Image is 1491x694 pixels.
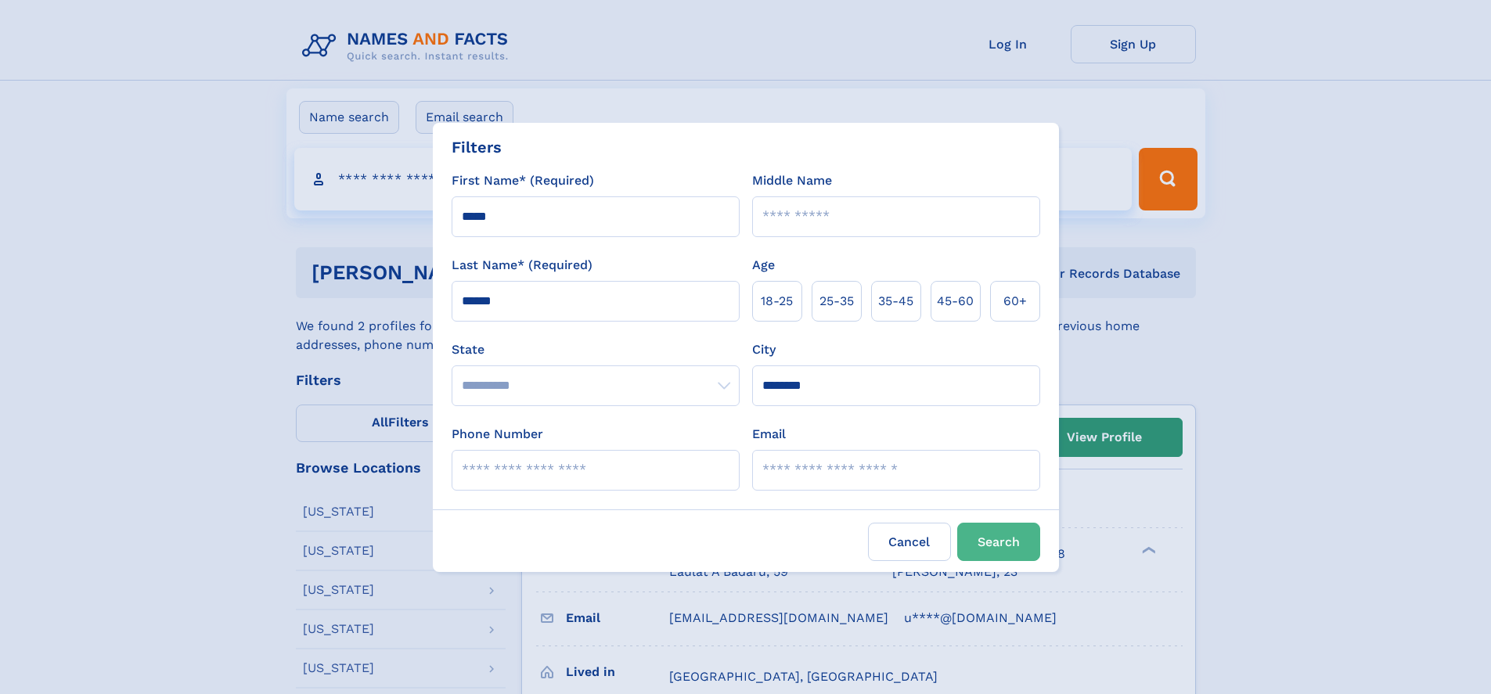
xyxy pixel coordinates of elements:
[937,292,974,311] span: 45‑60
[878,292,913,311] span: 35‑45
[452,340,740,359] label: State
[819,292,854,311] span: 25‑35
[452,171,594,190] label: First Name* (Required)
[752,171,832,190] label: Middle Name
[452,425,543,444] label: Phone Number
[957,523,1040,561] button: Search
[752,256,775,275] label: Age
[752,425,786,444] label: Email
[761,292,793,311] span: 18‑25
[452,256,592,275] label: Last Name* (Required)
[752,340,776,359] label: City
[1003,292,1027,311] span: 60+
[868,523,951,561] label: Cancel
[452,135,502,159] div: Filters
